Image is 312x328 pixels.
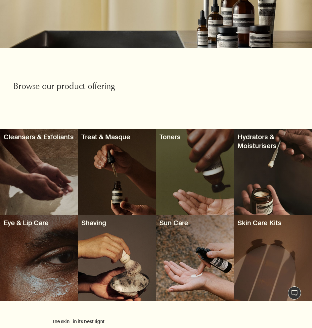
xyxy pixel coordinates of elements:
[0,129,78,215] a: decorativeCleansers & Exfoliants
[234,129,312,215] a: decorativeHydrators & Moisturisers
[0,215,78,301] a: decorativeEye & Lip Care
[81,133,153,142] h3: Treat & Masque
[81,219,153,227] h3: Shaving
[13,81,156,93] h2: Browse our product offering
[156,215,234,301] a: decorativeSun Care
[238,219,309,227] h3: Skin Care Kits
[4,219,75,227] h3: Eye & Lip Care
[78,129,156,215] a: decorativeTreat & Masque
[238,133,309,150] h3: Hydrators & Moisturisers
[159,133,231,142] h3: Toners
[78,215,156,301] a: decorativeShaving
[4,133,75,142] h3: Cleansers & Exfoliants
[288,286,301,300] button: Live Assistance
[52,318,260,326] h3: The skin—in its best light
[156,129,234,215] a: decorativeToners
[159,219,231,227] h3: Sun Care
[234,215,312,301] a: decorativeSkin Care Kits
